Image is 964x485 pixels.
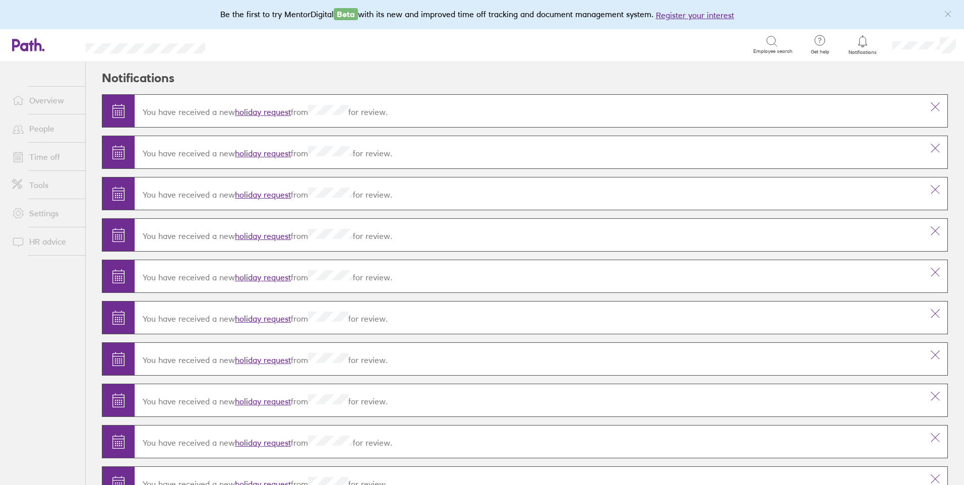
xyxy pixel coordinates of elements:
a: holiday request [235,231,291,241]
a: holiday request [235,190,291,200]
span: Employee search [753,48,793,54]
a: holiday request [235,438,291,448]
div: Be the first to try MentorDigital with its new and improved time off tracking and document manage... [220,8,744,21]
span: Get help [804,49,836,55]
a: holiday request [235,148,291,158]
h2: Notifications [102,62,174,94]
p: You have received a new from for review. [143,270,915,282]
p: You have received a new from for review. [143,436,915,448]
a: holiday request [235,355,291,365]
a: Time off [4,147,85,167]
p: You have received a new from for review. [143,188,915,200]
span: Notifications [847,49,879,55]
button: Register your interest [656,9,734,21]
p: You have received a new from for review. [143,312,915,324]
a: Tools [4,175,85,195]
a: People [4,118,85,139]
p: You have received a new from for review. [143,353,915,365]
a: Notifications [847,34,879,55]
a: holiday request [235,314,291,324]
p: You have received a new from for review. [143,229,915,241]
a: holiday request [235,107,291,117]
a: Overview [4,90,85,110]
p: You have received a new from for review. [143,394,915,406]
a: holiday request [235,396,291,406]
a: HR advice [4,231,85,252]
a: Settings [4,203,85,223]
p: You have received a new from for review. [143,105,915,117]
a: holiday request [235,272,291,282]
span: Beta [334,8,358,20]
p: You have received a new from for review. [143,146,915,158]
div: Search [232,40,258,49]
